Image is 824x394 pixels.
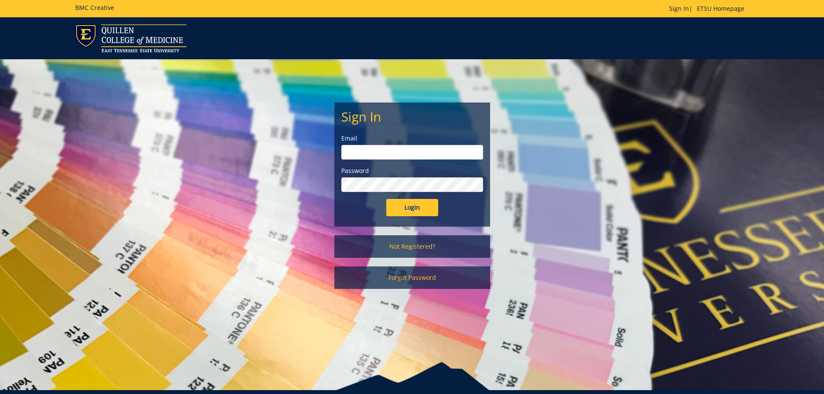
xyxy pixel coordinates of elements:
label: Email [341,134,483,143]
a: Sign In [669,4,689,13]
a: Forgot Password [334,266,490,289]
p: | [669,4,749,13]
input: Login [386,199,438,216]
h5: BMC Creative [75,4,114,11]
a: ETSU Homepage [693,4,749,13]
label: Password [341,167,483,175]
a: Not Registered? [334,235,490,258]
img: ETSU logo [75,24,186,52]
h2: Sign In [341,109,483,124]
